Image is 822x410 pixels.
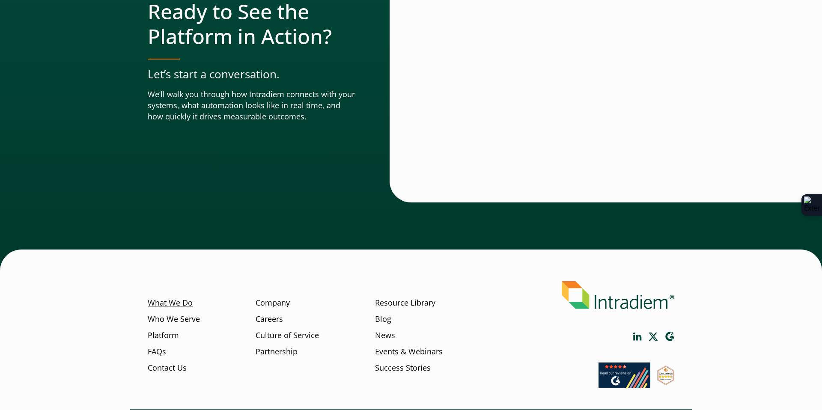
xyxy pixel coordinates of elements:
[256,297,290,309] a: Company
[562,281,674,309] img: Intradiem
[375,314,391,325] a: Blog
[148,89,355,122] p: We’ll walk you through how Intradiem connects with your systems, what automation looks like in re...
[256,330,319,341] a: Culture of Service
[649,333,658,341] a: Link opens in a new window
[148,362,187,374] a: Contact Us
[148,297,193,309] a: What We Do
[148,66,355,82] p: Let’s start a conversation.
[148,314,200,325] a: Who We Serve
[633,333,642,341] a: Link opens in a new window
[148,330,179,341] a: Platform
[804,196,819,214] img: Extension Icon
[375,362,431,374] a: Success Stories
[657,377,674,387] a: Link opens in a new window
[665,332,674,342] a: Link opens in a new window
[375,297,435,309] a: Resource Library
[599,380,650,390] a: Link opens in a new window
[148,346,166,357] a: FAQs
[256,314,283,325] a: Careers
[599,362,650,388] img: Read our reviews on G2
[375,346,443,357] a: Events & Webinars
[657,365,674,385] img: SourceForge User Reviews
[375,330,395,341] a: News
[256,346,298,357] a: Partnership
